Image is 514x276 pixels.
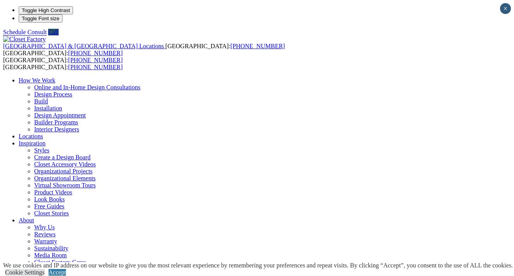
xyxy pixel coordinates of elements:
[19,133,43,140] a: Locations
[34,259,86,266] a: Closet Factory Cares
[34,245,68,252] a: Sustainability
[5,269,45,276] a: Cookie Settings
[34,182,96,189] a: Virtual Showroom Tours
[34,161,96,168] a: Closet Accessory Videos
[22,7,70,13] span: Toggle High Contrast
[19,77,56,84] a: How We Work
[19,14,63,23] button: Toggle Font size
[3,43,164,49] span: [GEOGRAPHIC_DATA] & [GEOGRAPHIC_DATA] Locations
[68,57,123,63] a: [PHONE_NUMBER]
[3,43,165,49] a: [GEOGRAPHIC_DATA] & [GEOGRAPHIC_DATA] Locations
[34,154,90,161] a: Create a Design Board
[3,57,123,70] span: [GEOGRAPHIC_DATA]: [GEOGRAPHIC_DATA]:
[3,43,285,56] span: [GEOGRAPHIC_DATA]: [GEOGRAPHIC_DATA]:
[34,238,57,245] a: Warranty
[34,252,67,259] a: Media Room
[34,203,64,210] a: Free Guides
[34,126,79,133] a: Interior Designers
[68,64,123,70] a: [PHONE_NUMBER]
[34,210,69,217] a: Closet Stories
[34,91,72,98] a: Design Process
[3,29,47,35] a: Schedule Consult
[230,43,285,49] a: [PHONE_NUMBER]
[34,189,72,196] a: Product Videos
[34,196,65,203] a: Look Books
[34,175,96,182] a: Organizational Elements
[34,168,92,175] a: Organizational Projects
[34,112,86,119] a: Design Appointment
[34,98,48,105] a: Build
[34,84,141,91] a: Online and In-Home Design Consultations
[3,262,513,269] div: We use cookies and IP address on our website to give you the most relevant experience by remember...
[34,224,55,231] a: Why Us
[34,119,78,126] a: Builder Programs
[19,140,45,147] a: Inspiration
[48,29,59,35] a: Call
[34,231,56,238] a: Reviews
[22,16,59,21] span: Toggle Font size
[34,147,49,154] a: Styles
[34,105,62,112] a: Installation
[3,36,46,43] img: Closet Factory
[19,217,34,224] a: About
[68,50,123,56] a: [PHONE_NUMBER]
[49,269,66,276] a: Accept
[500,3,511,14] button: Close
[19,6,73,14] button: Toggle High Contrast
